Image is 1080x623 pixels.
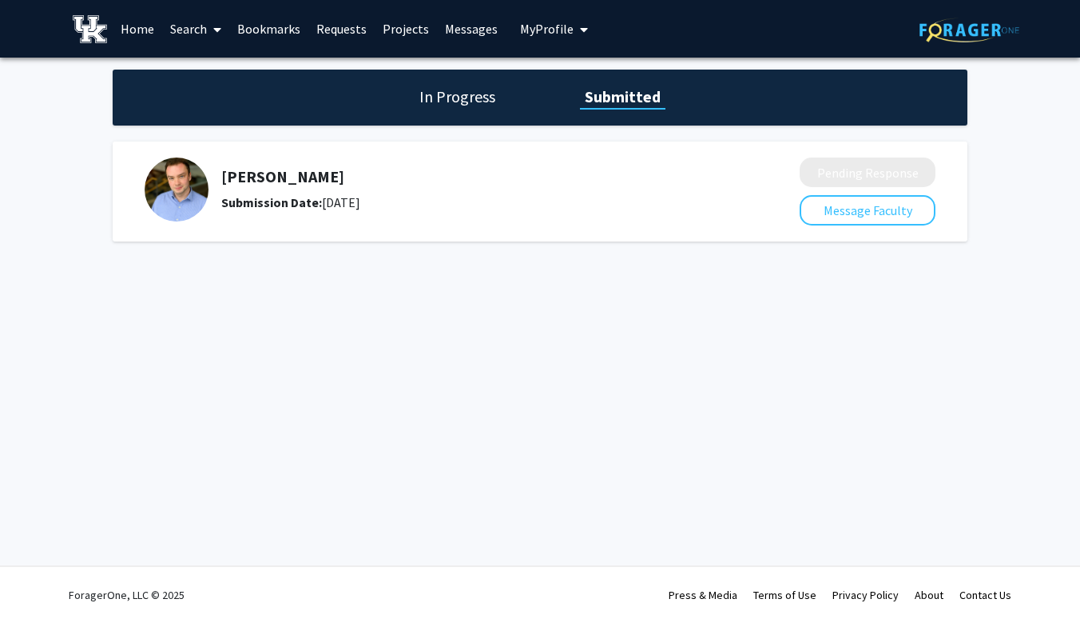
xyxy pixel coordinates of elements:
a: Contact Us [959,588,1011,602]
a: Privacy Policy [832,588,899,602]
div: ForagerOne, LLC © 2025 [69,567,185,623]
a: Bookmarks [229,1,308,57]
a: About [915,588,943,602]
a: Projects [375,1,437,57]
h1: In Progress [415,86,500,108]
a: Messages [437,1,506,57]
span: My Profile [520,21,574,37]
a: Search [162,1,229,57]
img: ForagerOne Logo [919,18,1019,42]
a: Requests [308,1,375,57]
div: [DATE] [221,193,715,212]
a: Message Faculty [800,202,935,218]
h1: Submitted [580,86,665,108]
h5: [PERSON_NAME] [221,167,715,186]
img: Profile Picture [145,158,208,222]
button: Message Faculty [800,195,935,226]
b: Submission Date: [221,194,322,210]
button: Pending Response [800,158,935,187]
img: University of Kentucky Logo [73,15,107,43]
a: Home [113,1,162,57]
a: Press & Media [669,588,737,602]
a: Terms of Use [753,588,816,602]
iframe: Chat [12,551,68,611]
